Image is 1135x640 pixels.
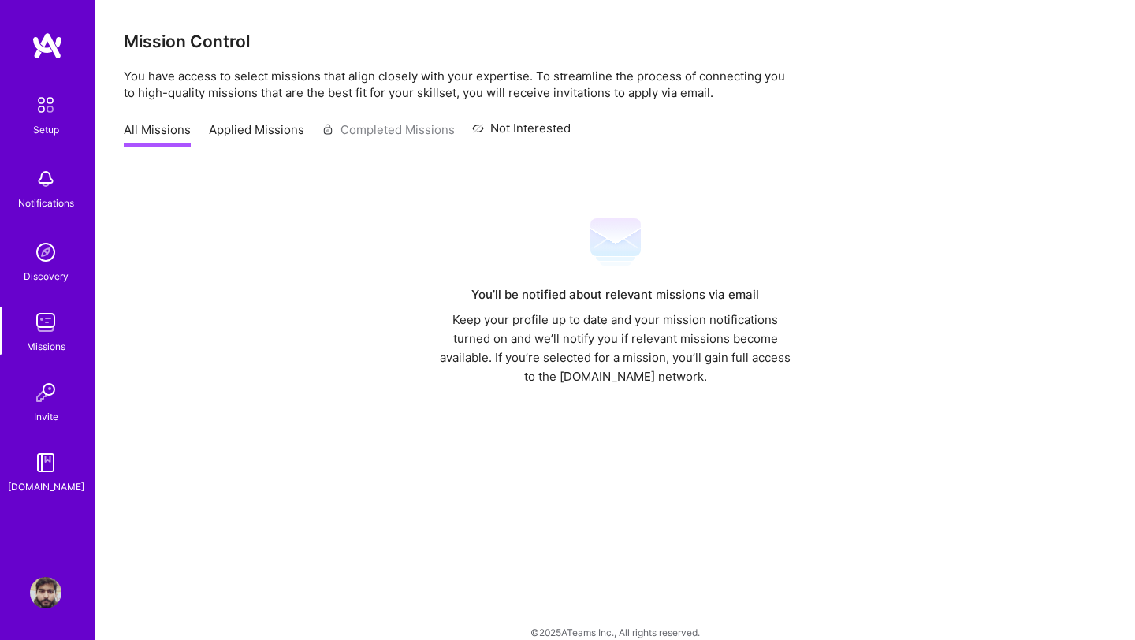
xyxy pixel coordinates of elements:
div: You’ll be notified about relevant missions via email [434,285,798,304]
div: Keep your profile up to date and your mission notifications turned on and we’ll notify you if rel... [434,311,798,386]
a: Applied Missions [209,121,304,147]
img: setup [29,88,62,121]
img: guide book [30,447,61,478]
a: All Missions [124,121,191,147]
img: logo [32,32,63,60]
img: discovery [30,236,61,268]
div: Notifications [18,195,74,211]
div: Invite [34,408,58,425]
h3: Mission Control [124,32,1107,51]
div: [DOMAIN_NAME] [8,478,84,495]
img: teamwork [30,307,61,338]
img: Mail [590,217,641,267]
img: Invite [30,377,61,408]
div: Setup [33,121,59,138]
div: Discovery [24,268,69,285]
div: Missions [27,338,65,355]
img: bell [30,163,61,195]
a: Not Interested [472,119,571,147]
img: User Avatar [30,577,61,608]
a: User Avatar [26,577,65,608]
p: You have access to select missions that align closely with your expertise. To streamline the proc... [124,68,1107,101]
